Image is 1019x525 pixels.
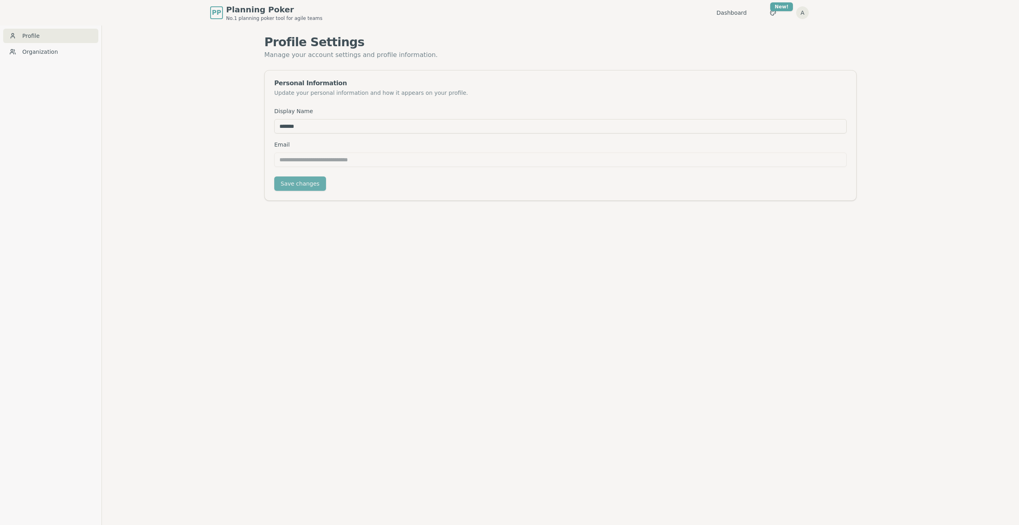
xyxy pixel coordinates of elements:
[274,141,290,148] label: Email
[210,4,322,22] a: PPPlanning PokerNo.1 planning poker tool for agile teams
[274,89,847,97] div: Update your personal information and how it appears on your profile.
[3,29,98,43] a: Profile
[274,176,326,191] button: Save changes
[212,8,221,18] span: PP
[796,6,809,19] button: A
[770,2,793,11] div: New!
[226,15,322,22] span: No.1 planning poker tool for agile teams
[766,6,780,20] button: New!
[274,80,847,86] div: Personal Information
[226,4,322,15] span: Planning Poker
[716,9,747,17] a: Dashboard
[264,49,857,61] p: Manage your account settings and profile information.
[264,35,857,49] h1: Profile Settings
[3,45,98,59] a: Organization
[274,108,313,114] label: Display Name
